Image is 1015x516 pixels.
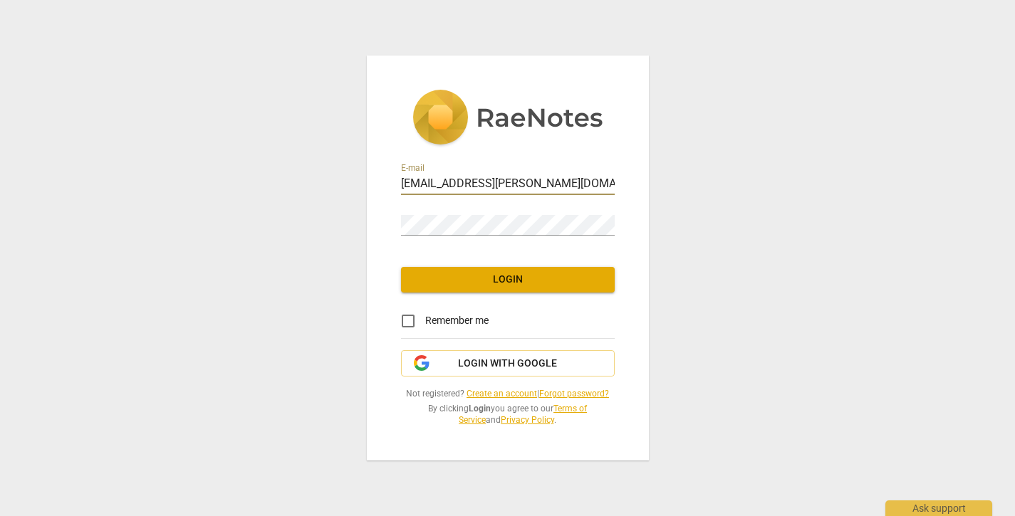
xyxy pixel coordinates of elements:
span: Login [412,273,603,287]
label: E-mail [401,164,425,172]
a: Forgot password? [539,389,609,399]
button: Login with Google [401,350,615,377]
button: Login [401,267,615,293]
span: Remember me [425,313,489,328]
a: Privacy Policy [501,415,554,425]
img: 5ac2273c67554f335776073100b6d88f.svg [412,90,603,148]
a: Create an account [467,389,537,399]
span: Login with Google [458,357,557,371]
b: Login [469,404,491,414]
span: By clicking you agree to our and . [401,403,615,426]
div: Ask support [885,500,992,516]
span: Not registered? | [401,388,615,400]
